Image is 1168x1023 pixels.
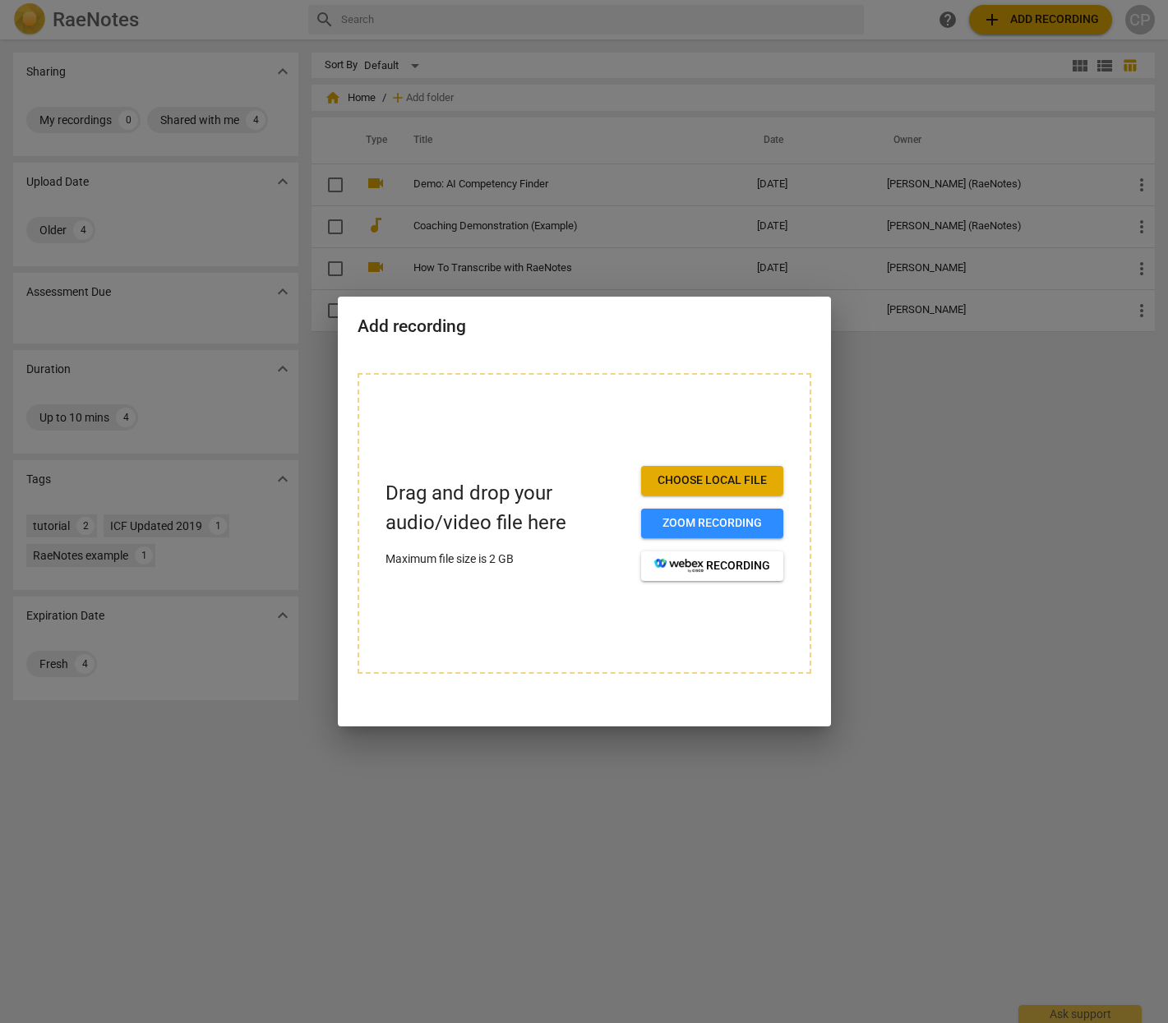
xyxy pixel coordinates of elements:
span: Zoom recording [654,515,770,532]
button: Choose local file [641,466,783,495]
p: Drag and drop your audio/video file here [385,479,628,537]
span: Choose local file [654,472,770,489]
p: Maximum file size is 2 GB [385,551,628,568]
button: recording [641,551,783,581]
h2: Add recording [358,316,811,337]
button: Zoom recording [641,509,783,538]
span: recording [654,558,770,574]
